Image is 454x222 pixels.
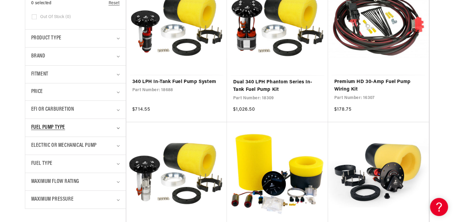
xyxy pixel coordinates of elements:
span: Electric or Mechanical Pump [31,141,97,150]
summary: Fitment (0 selected) [31,66,120,83]
span: Fuel Pump Type [31,123,65,132]
a: 340 LPH In-Tank Fuel Pump System [132,78,221,86]
summary: Maximum Flow Rating (0 selected) [31,173,120,191]
summary: Electric or Mechanical Pump (0 selected) [31,137,120,155]
a: Dual 340 LPH Phantom Series In-Tank Fuel Pump Kit [233,79,322,94]
span: Fitment [31,70,48,79]
span: Price [31,88,43,96]
summary: Fuel Pump Type (0 selected) [31,119,120,137]
summary: EFI or Carburetion (0 selected) [31,101,120,119]
span: EFI or Carburetion [31,105,74,114]
summary: Maximum Pressure (0 selected) [31,191,120,208]
span: Maximum Flow Rating [31,177,79,186]
summary: Product type (0 selected) [31,29,120,47]
a: Premium HD 30-Amp Fuel Pump Wiring Kit [334,78,423,94]
span: Maximum Pressure [31,195,74,204]
span: Fuel Type [31,159,53,168]
span: Brand [31,52,45,61]
summary: Price [31,83,120,100]
span: Product type [31,34,62,43]
summary: Brand (0 selected) [31,48,120,65]
span: Out of stock (0) [40,14,71,20]
summary: Fuel Type (0 selected) [31,155,120,173]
